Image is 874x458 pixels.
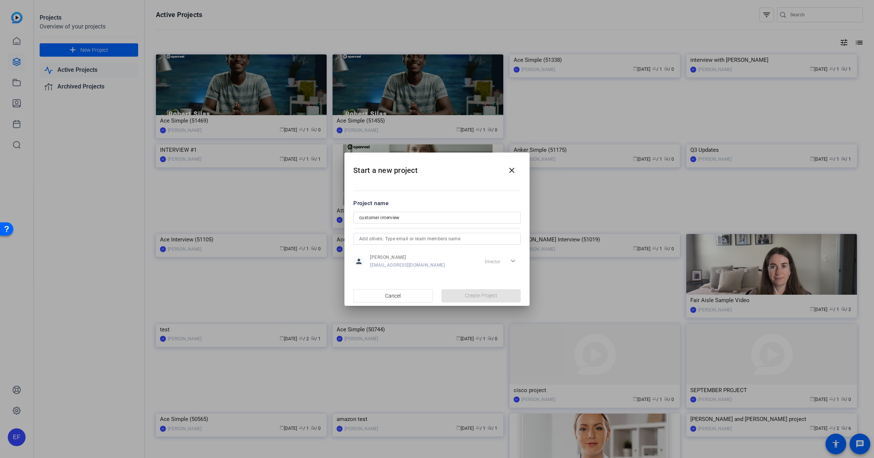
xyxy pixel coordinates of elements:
span: Cancel [385,289,401,303]
input: Enter Project Name [359,213,515,222]
span: [PERSON_NAME] [370,254,445,260]
div: Project name [353,199,521,207]
h2: Start a new project [344,153,530,183]
mat-icon: person [353,256,364,267]
mat-icon: close [507,166,516,175]
button: Cancel [353,289,433,302]
input: Add others: Type email or team members name [359,234,515,243]
span: [EMAIL_ADDRESS][DOMAIN_NAME] [370,262,445,268]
